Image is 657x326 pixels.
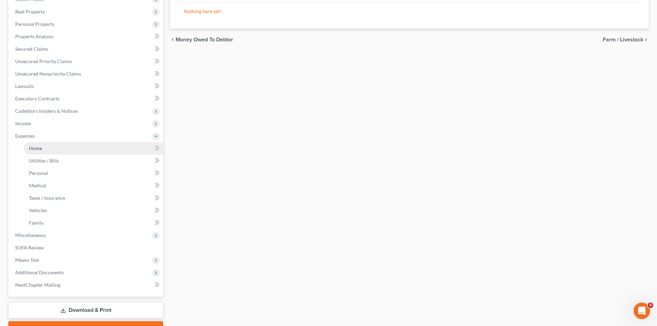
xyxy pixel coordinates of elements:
span: Utilities / Bills [29,158,59,164]
a: Home [23,142,163,155]
span: Miscellaneous [15,232,46,238]
span: Farm / Livestock [603,37,643,42]
a: Property Analysis [10,30,163,43]
span: 4 [648,303,653,308]
i: chevron_left [170,37,176,42]
a: Executory Contracts [10,92,163,105]
span: Medical [29,182,46,188]
span: Unsecured Nonpriority Claims [15,71,81,77]
span: Means Test [15,257,39,263]
button: Farm / Livestock chevron_right [603,37,649,42]
a: Taxes / Insurance [23,192,163,204]
span: Income [15,120,31,126]
a: NextChapter Mailing [10,279,163,291]
span: Lawsuits [15,83,34,89]
span: Secured Claims [15,46,48,52]
span: Money Owed to Debtor [176,37,233,42]
a: Medical [23,179,163,192]
a: Unsecured Priority Claims [10,55,163,68]
span: Taxes / Insurance [29,195,65,201]
span: NextChapter Mailing [15,282,60,288]
span: Unsecured Priority Claims [15,58,72,64]
a: Family [23,217,163,229]
iframe: Intercom live chat [634,303,650,319]
button: chevron_left Money Owed to Debtor [170,37,233,42]
a: Utilities / Bills [23,155,163,167]
span: Executory Contracts [15,96,59,101]
a: SOFA Review [10,241,163,254]
p: Nothing here yet! [184,8,635,15]
a: Lawsuits [10,80,163,92]
a: Secured Claims [10,43,163,55]
a: Vehicles [23,204,163,217]
a: Download & Print [8,302,163,318]
span: Additional Documents [15,269,64,275]
span: Personal Property [15,21,54,27]
span: Expenses [15,133,35,139]
span: Codebtors Insiders & Notices [15,108,78,114]
a: Unsecured Nonpriority Claims [10,68,163,80]
span: Family [29,220,43,226]
span: Vehicles [29,207,47,213]
a: Personal [23,167,163,179]
span: Home [29,145,42,151]
span: Real Property [15,9,45,14]
span: Personal [29,170,48,176]
span: Property Analysis [15,33,53,39]
i: chevron_right [643,37,649,42]
span: SOFA Review [15,245,44,250]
